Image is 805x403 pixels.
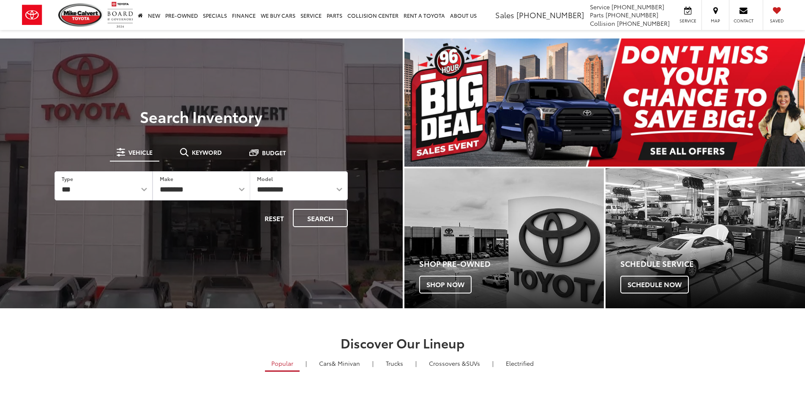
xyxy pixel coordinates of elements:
li: | [490,359,496,367]
span: Sales [495,9,514,20]
span: [PHONE_NUMBER] [611,3,664,11]
h4: Shop Pre-Owned [419,260,604,268]
label: Make [160,175,173,182]
span: [PHONE_NUMBER] [516,9,584,20]
span: Service [590,3,610,11]
span: Saved [767,18,786,24]
a: Popular [265,356,300,372]
span: Vehicle [128,149,153,155]
div: Toyota [606,168,805,308]
li: | [303,359,309,367]
span: Keyword [192,149,222,155]
button: Reset [257,209,291,227]
span: Map [706,18,725,24]
li: | [370,359,376,367]
button: Search [293,209,348,227]
h3: Search Inventory [35,108,367,125]
a: Cars [313,356,366,370]
span: Collision [590,19,615,27]
h4: Schedule Service [620,260,805,268]
span: Budget [262,150,286,156]
span: Contact [734,18,753,24]
span: Schedule Now [620,276,689,293]
span: Shop Now [419,276,472,293]
a: Trucks [379,356,409,370]
a: Schedule Service Schedule Now [606,168,805,308]
img: Mike Calvert Toyota [58,3,103,27]
span: [PHONE_NUMBER] [606,11,658,19]
span: Crossovers & [429,359,466,367]
a: SUVs [423,356,486,370]
a: Shop Pre-Owned Shop Now [404,168,604,308]
label: Type [62,175,73,182]
span: Parts [590,11,604,19]
h2: Discover Our Lineup [105,336,701,350]
a: Electrified [499,356,540,370]
div: Toyota [404,168,604,308]
span: & Minivan [332,359,360,367]
span: Service [678,18,697,24]
label: Model [257,175,273,182]
li: | [413,359,419,367]
span: [PHONE_NUMBER] [617,19,670,27]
